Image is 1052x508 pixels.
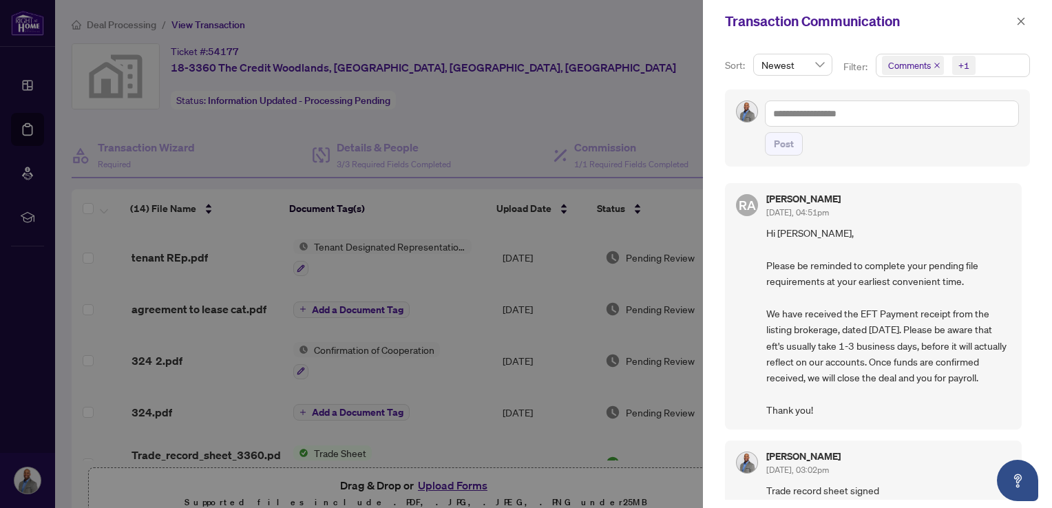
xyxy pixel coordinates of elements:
span: RA [739,195,756,215]
span: Comments [888,59,931,72]
span: close [1016,17,1026,26]
span: [DATE], 03:02pm [766,465,829,475]
button: Open asap [997,460,1038,501]
span: Hi [PERSON_NAME], Please be reminded to complete your pending file requirements at your earliest ... [766,225,1011,419]
span: Trade record sheet signed [766,483,1011,498]
span: close [934,62,940,69]
h5: [PERSON_NAME] [766,194,841,204]
span: [DATE], 04:51pm [766,207,829,218]
img: Profile Icon [737,452,757,473]
img: Profile Icon [737,101,757,122]
h5: [PERSON_NAME] [766,452,841,461]
span: Comments [882,56,944,75]
p: Sort: [725,58,748,73]
div: +1 [958,59,969,72]
div: Transaction Communication [725,11,1012,32]
p: Filter: [843,59,870,74]
button: Post [765,132,803,156]
span: Newest [761,54,824,75]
